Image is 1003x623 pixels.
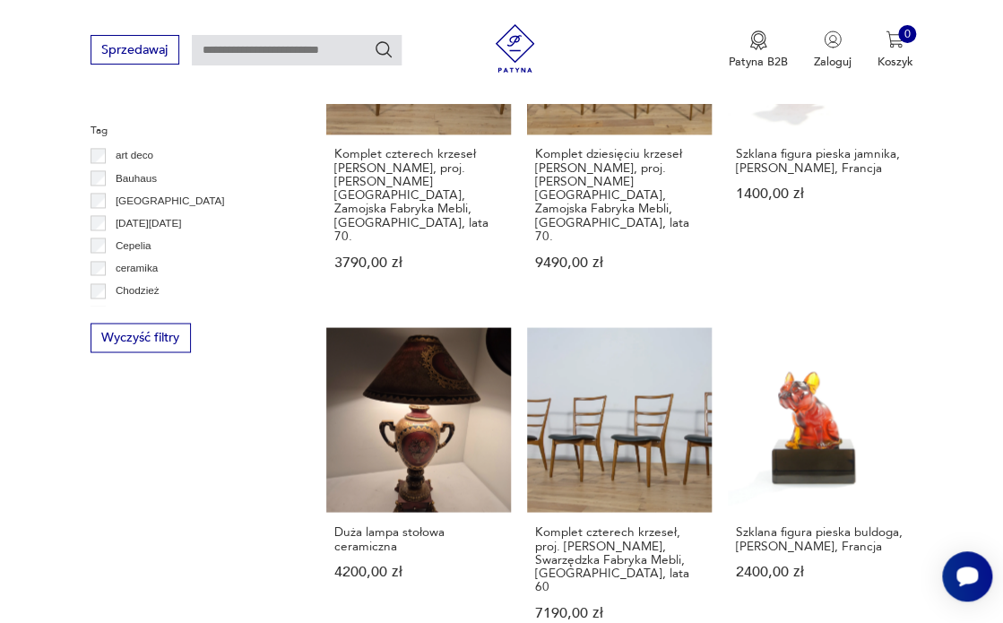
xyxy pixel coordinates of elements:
img: Ikonka użytkownika [824,30,842,48]
a: Sprzedawaj [91,46,179,56]
p: Zaloguj [814,54,852,70]
p: ceramika [116,259,158,277]
p: Chodzież [116,281,160,299]
p: 3790,00 zł [333,256,504,270]
button: Zaloguj [814,30,852,70]
h3: Komplet czterech krzeseł, proj. [PERSON_NAME], Swarzędzka Fabryka Mebli, [GEOGRAPHIC_DATA], lata 60 [534,524,705,593]
button: Szukaj [374,39,393,59]
img: Ikona koszyka [886,30,904,48]
p: 2400,00 zł [735,565,905,578]
a: Ikona medaluPatyna B2B [729,30,788,70]
img: Ikona medalu [749,30,767,50]
p: 4200,00 zł [333,565,504,578]
p: Patyna B2B [729,54,788,70]
button: Sprzedawaj [91,35,179,65]
p: 7190,00 zł [534,606,705,619]
button: Patyna B2B [729,30,788,70]
img: Patyna - sklep z meblami i dekoracjami vintage [485,24,545,73]
h3: Szklana figura pieska buldoga, [PERSON_NAME], Francja [735,524,905,552]
button: 0Koszyk [877,30,912,70]
p: Bauhaus [116,169,157,187]
h3: Komplet czterech krzeseł [PERSON_NAME], proj. [PERSON_NAME][GEOGRAPHIC_DATA], Zamojska Fabryka Me... [333,147,504,243]
h3: Komplet dziesięciu krzeseł [PERSON_NAME], proj. [PERSON_NAME][GEOGRAPHIC_DATA], Zamojska Fabryka ... [534,147,705,243]
div: 0 [898,25,916,43]
p: [GEOGRAPHIC_DATA] [116,192,225,210]
p: 1400,00 zł [735,187,905,201]
h3: Szklana figura pieska jamnika, [PERSON_NAME], Francja [735,147,905,175]
button: Wyczyść filtry [91,323,191,352]
p: art deco [116,146,153,164]
p: Cepelia [116,237,151,255]
p: 9490,00 zł [534,256,705,270]
h3: Duża lampa stołowa ceramiczna [333,524,504,552]
p: Ćmielów [116,305,156,323]
p: [DATE][DATE] [116,214,182,232]
p: Koszyk [877,54,912,70]
iframe: Smartsupp widget button [942,551,992,601]
p: Tag [91,122,289,140]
